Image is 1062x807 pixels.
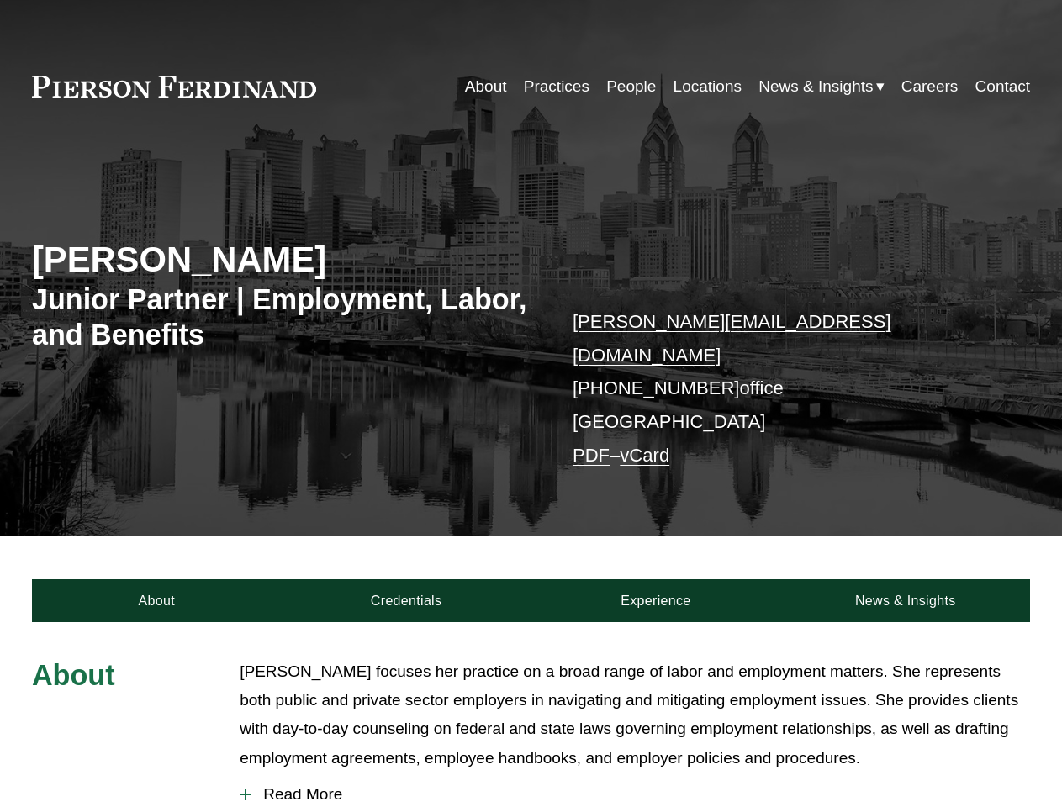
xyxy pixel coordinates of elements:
p: [PERSON_NAME] focuses her practice on a broad range of labor and employment matters. She represen... [240,657,1030,773]
span: About [32,659,115,691]
a: [PERSON_NAME][EMAIL_ADDRESS][DOMAIN_NAME] [573,311,891,366]
span: Read More [251,785,1030,804]
a: vCard [620,445,669,466]
a: Experience [531,579,781,622]
h2: [PERSON_NAME] [32,239,531,282]
a: Locations [674,71,742,103]
p: office [GEOGRAPHIC_DATA] – [573,305,989,472]
a: News & Insights [780,579,1030,622]
a: People [606,71,656,103]
h3: Junior Partner | Employment, Labor, and Benefits [32,282,531,353]
a: Credentials [282,579,531,622]
a: PDF [573,445,610,466]
span: News & Insights [758,72,873,101]
a: About [32,579,282,622]
a: [PHONE_NUMBER] [573,377,739,398]
a: Contact [975,71,1031,103]
a: Careers [901,71,959,103]
a: folder dropdown [758,71,884,103]
a: Practices [524,71,589,103]
a: About [465,71,507,103]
